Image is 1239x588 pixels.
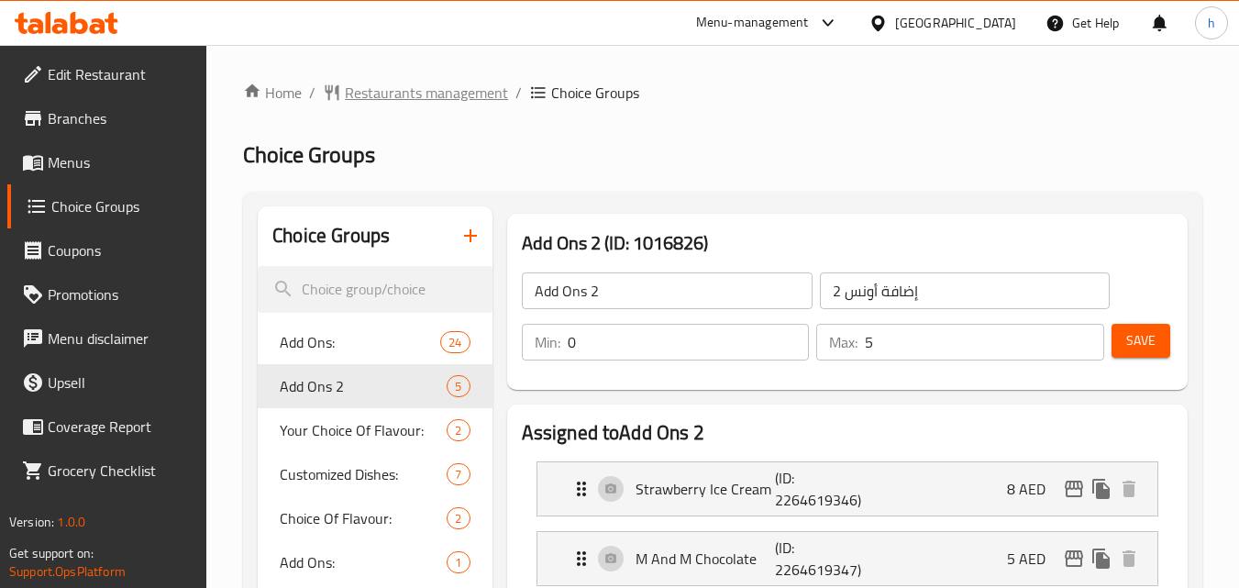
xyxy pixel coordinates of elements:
span: h [1208,13,1215,33]
div: Choices [440,331,470,353]
span: Coverage Report [48,416,193,438]
p: 8 AED [1007,478,1060,500]
p: (ID: 2264619346) [775,467,868,511]
span: Restaurants management [345,82,508,104]
button: delete [1115,475,1143,503]
div: Choices [447,551,470,573]
a: Home [243,82,302,104]
span: Menu disclaimer [48,327,193,349]
span: Choice Groups [551,82,639,104]
li: / [309,82,315,104]
span: 7 [448,466,469,483]
button: edit [1060,545,1088,572]
a: Menus [7,140,207,184]
span: Choice Groups [243,134,375,175]
p: M And M Chocolate [636,548,776,570]
span: Add Ons 2 [280,375,447,397]
span: Get support on: [9,541,94,565]
span: Add Ons: [280,331,440,353]
span: Grocery Checklist [48,460,193,482]
span: Save [1126,329,1156,352]
span: Choice Groups [51,195,193,217]
a: Branches [7,96,207,140]
button: duplicate [1088,475,1115,503]
button: delete [1115,545,1143,572]
a: Restaurants management [323,82,508,104]
span: Coupons [48,239,193,261]
h2: Choice Groups [272,222,390,250]
div: Expand [537,532,1157,585]
p: (ID: 2264619347) [775,537,868,581]
p: Min: [535,331,560,353]
span: Upsell [48,372,193,394]
span: 2 [448,422,469,439]
span: 24 [441,334,469,351]
a: Grocery Checklist [7,449,207,493]
div: Add Ons:24 [258,320,492,364]
a: Promotions [7,272,207,316]
li: / [515,82,522,104]
div: Expand [537,462,1157,516]
a: Coupons [7,228,207,272]
span: 5 [448,378,469,395]
span: Promotions [48,283,193,305]
h3: Add Ons 2 (ID: 1016826) [522,228,1173,258]
input: search [258,266,492,313]
div: Add Ons:1 [258,540,492,584]
a: Edit Restaurant [7,52,207,96]
nav: breadcrumb [243,82,1202,104]
button: edit [1060,475,1088,503]
div: [GEOGRAPHIC_DATA] [895,13,1016,33]
button: duplicate [1088,545,1115,572]
h2: Assigned to Add Ons 2 [522,419,1173,447]
p: Max: [829,331,857,353]
span: 1.0.0 [57,510,85,534]
div: Your Choice Of Flavour:2 [258,408,492,452]
span: Branches [48,107,193,129]
div: Choices [447,507,470,529]
div: Customized Dishes:7 [258,452,492,496]
span: 1 [448,554,469,571]
span: 2 [448,510,469,527]
p: Strawberry Ice Cream [636,478,776,500]
li: Expand [522,454,1173,524]
div: Choices [447,463,470,485]
p: 5 AED [1007,548,1060,570]
span: Version: [9,510,54,534]
div: Choice Of Flavour:2 [258,496,492,540]
a: Choice Groups [7,184,207,228]
span: Choice Of Flavour: [280,507,447,529]
a: Coverage Report [7,405,207,449]
span: Your Choice Of Flavour: [280,419,447,441]
button: Save [1112,324,1170,358]
div: Menu-management [696,12,809,34]
span: Edit Restaurant [48,63,193,85]
a: Upsell [7,361,207,405]
a: Support.OpsPlatform [9,560,126,583]
div: Add Ons 25 [258,364,492,408]
span: Add Ons: [280,551,447,573]
a: Menu disclaimer [7,316,207,361]
span: Menus [48,151,193,173]
span: Customized Dishes: [280,463,447,485]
